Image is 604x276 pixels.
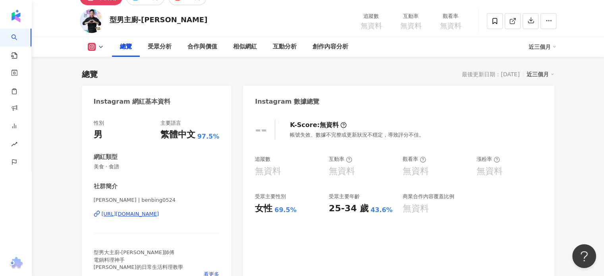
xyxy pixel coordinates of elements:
[403,156,426,163] div: 觀看率
[80,9,104,33] img: KOL Avatar
[255,156,270,163] div: 追蹤數
[329,203,369,215] div: 25-34 歲
[187,42,217,52] div: 合作與價值
[436,12,466,20] div: 觀看率
[400,22,422,30] span: 無資料
[529,41,556,53] div: 近三個月
[527,69,554,79] div: 近三個月
[160,129,195,141] div: 繁體中文
[255,165,281,178] div: 無資料
[313,42,348,52] div: 創作內容分析
[94,210,220,218] a: [URL][DOMAIN_NAME]
[320,121,339,129] div: 無資料
[94,249,183,270] span: 型男大主廚-[PERSON_NAME]師傅 電鍋料理神手 [PERSON_NAME]的日常生活料理教學
[403,165,429,178] div: 無資料
[94,197,220,204] span: [PERSON_NAME] | benbing0524
[255,203,272,215] div: 女性
[477,156,500,163] div: 漲粉率
[329,165,355,178] div: 無資料
[11,136,17,154] span: rise
[396,12,426,20] div: 互動率
[148,42,172,52] div: 受眾分析
[329,156,352,163] div: 互動率
[274,206,297,214] div: 69.5%
[94,97,171,106] div: Instagram 網紅基本資料
[371,206,393,214] div: 43.6%
[94,129,102,141] div: 男
[255,193,286,200] div: 受眾主要性別
[82,69,98,80] div: 總覽
[273,42,297,52] div: 互動分析
[361,22,382,30] span: 無資料
[462,71,519,77] div: 最後更新日期：[DATE]
[255,122,267,138] div: --
[329,193,360,200] div: 受眾主要年齡
[102,210,159,218] div: [URL][DOMAIN_NAME]
[10,10,22,22] img: logo icon
[11,29,27,60] a: search
[403,203,429,215] div: 無資料
[356,12,386,20] div: 追蹤數
[572,244,596,268] iframe: Help Scout Beacon - Open
[233,42,257,52] div: 相似網紅
[8,257,24,270] img: chrome extension
[94,163,220,170] span: 美食 · 食譜
[197,132,220,141] span: 97.5%
[255,97,319,106] div: Instagram 數據總覽
[110,15,208,25] div: 型男主廚-[PERSON_NAME]
[290,121,347,129] div: K-Score :
[94,182,118,191] div: 社群簡介
[440,22,461,30] span: 無資料
[94,120,104,127] div: 性別
[403,193,454,200] div: 商業合作內容覆蓋比例
[477,165,503,178] div: 無資料
[290,131,424,139] div: 帳號失效、數據不完整或更新狀況不穩定，導致評分不佳。
[120,42,132,52] div: 總覽
[160,120,181,127] div: 主要語言
[94,153,118,161] div: 網紅類型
